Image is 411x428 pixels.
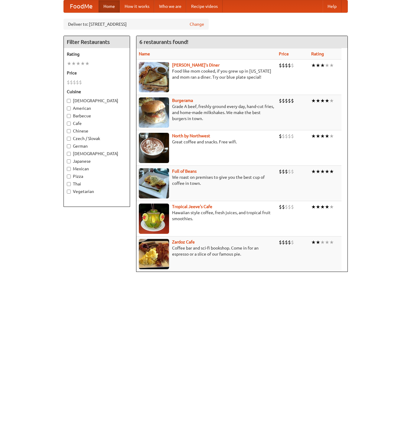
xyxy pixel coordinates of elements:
[323,0,341,12] a: Help
[279,62,282,69] li: $
[139,210,274,222] p: Hawaiian style coffee, fresh juices, and tropical fruit smoothies.
[291,168,294,175] li: $
[186,0,223,12] a: Recipe videos
[316,62,320,69] li: ★
[67,105,127,111] label: American
[329,62,334,69] li: ★
[67,190,71,194] input: Vegetarian
[67,114,71,118] input: Barbecue
[279,239,282,246] li: $
[67,167,71,171] input: Mexican
[85,60,90,67] li: ★
[172,240,195,244] a: Zardoz Cafe
[67,113,127,119] label: Barbecue
[67,137,71,141] input: Czech / Slovak
[288,204,291,210] li: $
[172,204,212,209] a: Tropical Jeeve's Cafe
[139,51,150,56] a: Name
[279,168,282,175] li: $
[320,168,325,175] li: ★
[291,239,294,246] li: $
[288,239,291,246] li: $
[67,79,70,86] li: $
[64,36,130,48] h4: Filter Restaurants
[139,168,169,198] img: beans.jpg
[316,204,320,210] li: ★
[139,204,169,234] img: jeeves.jpg
[67,152,71,156] input: [DEMOGRAPHIC_DATA]
[172,63,220,67] a: [PERSON_NAME]'s Diner
[67,181,127,187] label: Thai
[172,169,197,174] a: Full of Beans
[172,98,193,103] a: Burgerama
[76,79,79,86] li: $
[172,133,210,138] a: North by Northwest
[67,129,71,133] input: Chinese
[139,174,274,186] p: We roast on premises to give you the best cup of coffee in town.
[279,51,289,56] a: Price
[279,133,282,139] li: $
[311,97,316,104] li: ★
[288,62,291,69] li: $
[329,204,334,210] li: ★
[67,51,127,57] h5: Rating
[67,99,71,103] input: [DEMOGRAPHIC_DATA]
[288,168,291,175] li: $
[320,62,325,69] li: ★
[67,98,127,104] label: [DEMOGRAPHIC_DATA]
[282,168,285,175] li: $
[291,133,294,139] li: $
[285,204,288,210] li: $
[67,144,71,148] input: German
[67,188,127,194] label: Vegetarian
[320,97,325,104] li: ★
[329,133,334,139] li: ★
[279,204,282,210] li: $
[282,133,285,139] li: $
[325,133,329,139] li: ★
[67,151,127,157] label: [DEMOGRAPHIC_DATA]
[282,239,285,246] li: $
[316,97,320,104] li: ★
[71,60,76,67] li: ★
[320,133,325,139] li: ★
[67,166,127,172] label: Mexican
[139,97,169,128] img: burgerama.jpg
[316,168,320,175] li: ★
[139,62,169,92] img: sallys.jpg
[67,159,71,163] input: Japanese
[311,51,324,56] a: Rating
[67,106,71,110] input: American
[291,204,294,210] li: $
[285,239,288,246] li: $
[320,239,325,246] li: ★
[139,239,169,269] img: zardoz.jpg
[316,133,320,139] li: ★
[67,158,127,164] label: Japanese
[325,168,329,175] li: ★
[288,97,291,104] li: $
[325,204,329,210] li: ★
[329,168,334,175] li: ★
[329,239,334,246] li: ★
[73,79,76,86] li: $
[67,182,71,186] input: Thai
[311,62,316,69] li: ★
[79,79,82,86] li: $
[325,239,329,246] li: ★
[67,175,71,178] input: Pizza
[288,133,291,139] li: $
[67,136,127,142] label: Czech / Slovak
[311,239,316,246] li: ★
[64,19,209,30] div: Deliver to: [STREET_ADDRESS]
[99,0,120,12] a: Home
[279,97,282,104] li: $
[325,62,329,69] li: ★
[67,128,127,134] label: Chinese
[70,79,73,86] li: $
